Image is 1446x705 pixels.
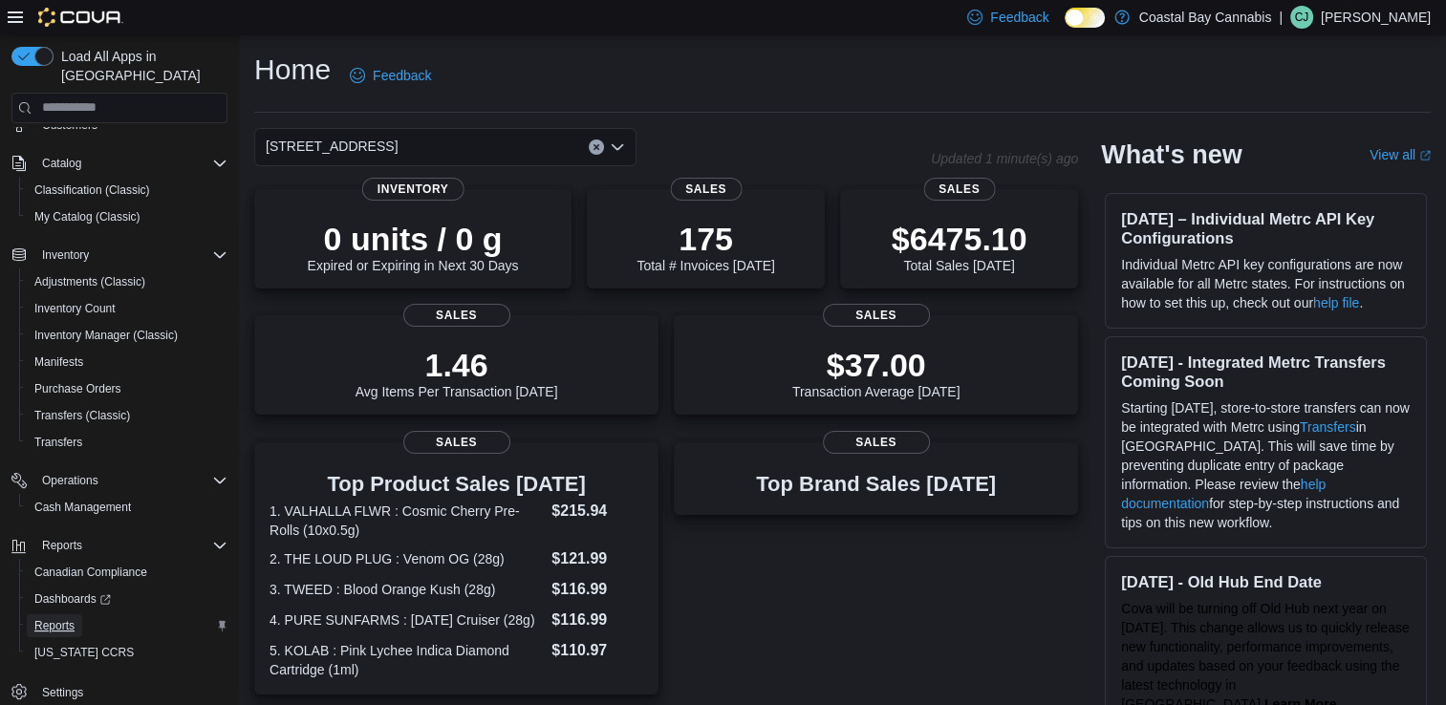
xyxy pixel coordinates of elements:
a: Dashboards [27,587,119,610]
span: Transfers (Classic) [27,404,227,427]
a: View allExternal link [1370,147,1431,162]
span: Reports [34,534,227,557]
p: | [1279,6,1283,29]
div: Transaction Average [DATE] [792,346,960,399]
span: Reports [42,538,82,553]
a: Classification (Classic) [27,179,158,202]
span: Dark Mode [1065,28,1066,29]
a: Transfers [1300,419,1356,435]
span: Sales [923,178,995,201]
span: Reports [34,618,75,633]
p: Individual Metrc API key configurations are now available for all Metrc states. For instructions ... [1121,255,1411,312]
span: Operations [42,473,98,488]
h2: What's new [1101,139,1241,170]
button: Reports [4,532,235,559]
button: Manifests [19,349,235,375]
a: Feedback [342,56,439,95]
h1: Home [254,51,331,89]
span: Purchase Orders [34,381,121,396]
dt: 1. VALHALLA FLWR : Cosmic Cherry Pre-Rolls (10x0.5g) [270,502,544,540]
dd: $215.94 [551,500,643,523]
dt: 4. PURE SUNFARMS : [DATE] Cruiser (28g) [270,610,544,630]
span: My Catalog (Classic) [34,209,140,224]
button: Open list of options [610,139,625,155]
span: Feedback [373,66,431,85]
button: Cash Management [19,494,235,521]
span: Inventory Manager (Classic) [27,324,227,347]
h3: [DATE] - Old Hub End Date [1121,572,1411,591]
button: My Catalog (Classic) [19,203,235,230]
span: Classification (Classic) [34,182,150,198]
span: [US_STATE] CCRS [34,645,134,660]
span: Transfers (Classic) [34,408,130,423]
span: Cash Management [34,500,131,515]
button: Inventory [4,242,235,268]
button: Inventory Manager (Classic) [19,322,235,349]
span: Feedback [990,8,1048,27]
dt: 5. KOLAB : Pink Lychee Indica Diamond Cartridge (1ml) [270,641,544,679]
p: $6475.10 [892,220,1027,258]
button: Operations [34,469,106,492]
a: help documentation [1121,477,1326,511]
input: Dark Mode [1065,8,1105,28]
a: Manifests [27,351,91,374]
a: help file [1313,295,1359,310]
a: Dashboards [19,586,235,612]
a: My Catalog (Classic) [27,205,148,228]
span: Sales [823,304,930,327]
span: Inventory Manager (Classic) [34,328,178,343]
dd: $121.99 [551,547,643,570]
span: Inventory [34,244,227,267]
a: Canadian Compliance [27,561,155,584]
div: Total Sales [DATE] [892,220,1027,273]
p: $37.00 [792,346,960,384]
button: Classification (Classic) [19,177,235,203]
button: [US_STATE] CCRS [19,639,235,666]
span: CJ [1295,6,1309,29]
span: Transfers [27,431,227,454]
button: Inventory [34,244,97,267]
dd: $116.99 [551,609,643,631]
p: Starting [DATE], store-to-store transfers can now be integrated with Metrc using in [GEOGRAPHIC_D... [1121,398,1411,532]
span: Classification (Classic) [27,179,227,202]
span: Sales [823,431,930,454]
button: Transfers (Classic) [19,402,235,429]
dt: 2. THE LOUD PLUG : Venom OG (28g) [270,549,544,568]
a: Adjustments (Classic) [27,270,153,293]
h3: [DATE] - Integrated Metrc Transfers Coming Soon [1121,352,1411,391]
img: Cova [38,8,123,27]
a: Reports [27,614,82,637]
span: Transfers [34,435,82,450]
button: Clear input [589,139,604,155]
span: Canadian Compliance [34,565,147,580]
span: Inventory Count [27,297,227,320]
button: Transfers [19,429,235,456]
button: Purchase Orders [19,375,235,402]
a: Transfers (Classic) [27,404,138,427]
button: Settings [4,677,235,705]
span: Sales [670,178,742,201]
span: Catalog [34,152,227,175]
button: Operations [4,467,235,494]
span: Adjustments (Classic) [27,270,227,293]
button: Adjustments (Classic) [19,268,235,295]
a: Purchase Orders [27,377,129,400]
span: Sales [403,304,510,327]
p: Coastal Bay Cannabis [1139,6,1272,29]
dd: $116.99 [551,578,643,601]
h3: Top Brand Sales [DATE] [756,473,996,496]
div: Total # Invoices [DATE] [637,220,774,273]
h3: Top Product Sales [DATE] [270,473,643,496]
dt: 3. TWEED : Blood Orange Kush (28g) [270,580,544,599]
span: Washington CCRS [27,641,227,664]
a: Settings [34,681,91,704]
div: Cleo Jones [1290,6,1313,29]
button: Inventory Count [19,295,235,322]
span: Inventory Count [34,301,116,316]
span: Dashboards [27,587,227,610]
a: Transfers [27,431,90,454]
span: Manifests [27,351,227,374]
a: Inventory Count [27,297,123,320]
span: Inventory [42,247,89,263]
span: Reports [27,614,227,637]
